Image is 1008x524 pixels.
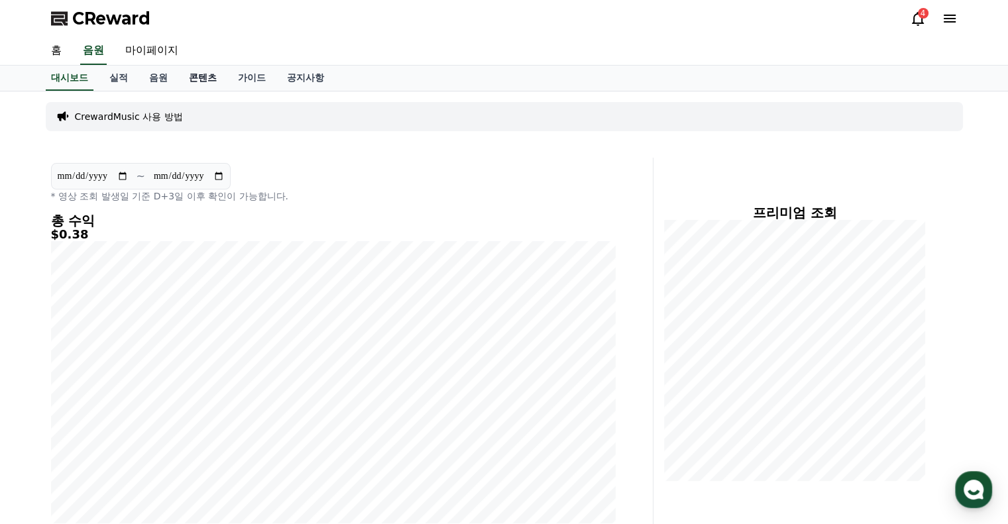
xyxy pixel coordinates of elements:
[80,37,107,65] a: 음원
[51,228,616,241] h5: $0.38
[664,205,926,220] h4: 프리미엄 조회
[137,168,145,184] p: ~
[205,434,221,445] span: 설정
[51,189,616,203] p: * 영상 조회 발생일 기준 D+3일 이후 확인이 가능합니다.
[276,66,335,91] a: 공지사항
[227,66,276,91] a: 가이드
[42,434,50,445] span: 홈
[139,66,178,91] a: 음원
[46,66,93,91] a: 대시보드
[910,11,926,26] a: 4
[115,37,189,65] a: 마이페이지
[40,37,72,65] a: 홈
[178,66,227,91] a: 콘텐츠
[51,213,616,228] h4: 총 수익
[51,8,150,29] a: CReward
[72,8,150,29] span: CReward
[75,110,183,123] a: CrewardMusic 사용 방법
[99,66,139,91] a: 실적
[918,8,928,19] div: 4
[171,414,254,447] a: 설정
[4,414,87,447] a: 홈
[121,435,137,445] span: 대화
[87,414,171,447] a: 대화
